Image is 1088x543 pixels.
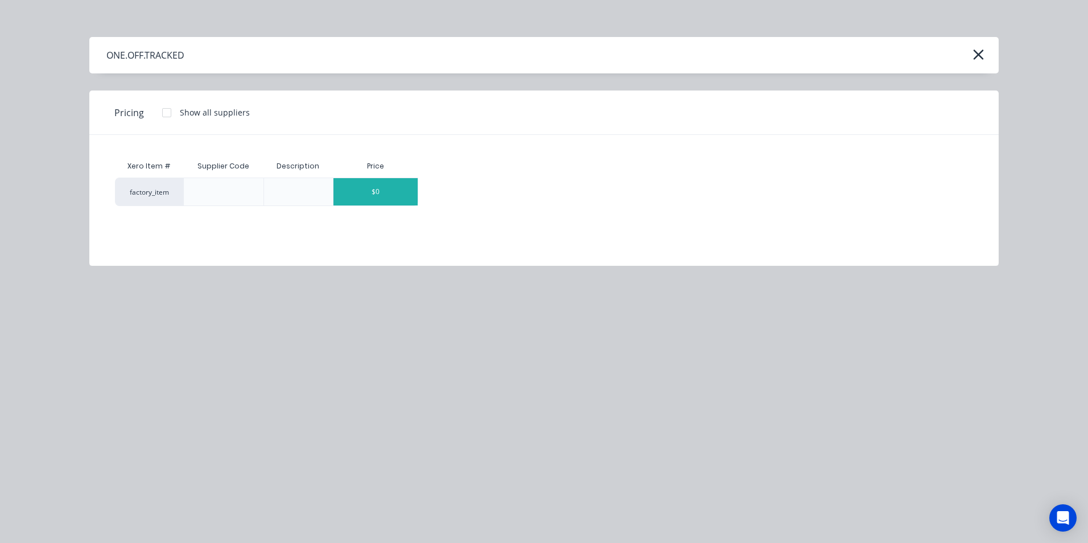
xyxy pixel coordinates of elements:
div: Price [333,155,418,178]
span: Pricing [114,106,144,120]
div: Xero Item # [115,155,183,178]
div: $0 [333,178,418,205]
div: Show all suppliers [180,106,250,118]
div: Open Intercom Messenger [1049,504,1077,532]
div: Description [267,152,328,180]
div: ONE.OFF.TRACKED [106,48,184,62]
div: Supplier Code [188,152,258,180]
div: factory_item [115,178,183,206]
